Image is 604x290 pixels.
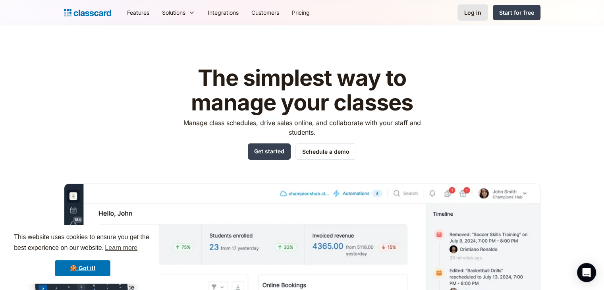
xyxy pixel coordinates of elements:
[176,118,428,137] p: Manage class schedules, drive sales online, and collaborate with your staff and students.
[464,8,481,17] div: Log in
[121,4,156,21] a: Features
[6,225,159,284] div: cookieconsent
[201,4,245,21] a: Integrations
[55,260,110,276] a: dismiss cookie message
[577,263,596,282] div: Open Intercom Messenger
[162,8,185,17] div: Solutions
[104,242,139,254] a: learn more about cookies
[493,5,540,20] a: Start for free
[457,4,488,21] a: Log in
[295,143,356,160] a: Schedule a demo
[156,4,201,21] div: Solutions
[499,8,534,17] div: Start for free
[245,4,286,21] a: Customers
[176,66,428,115] h1: The simplest way to manage your classes
[64,7,111,18] a: home
[286,4,316,21] a: Pricing
[248,143,291,160] a: Get started
[14,232,151,254] span: This website uses cookies to ensure you get the best experience on our website.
